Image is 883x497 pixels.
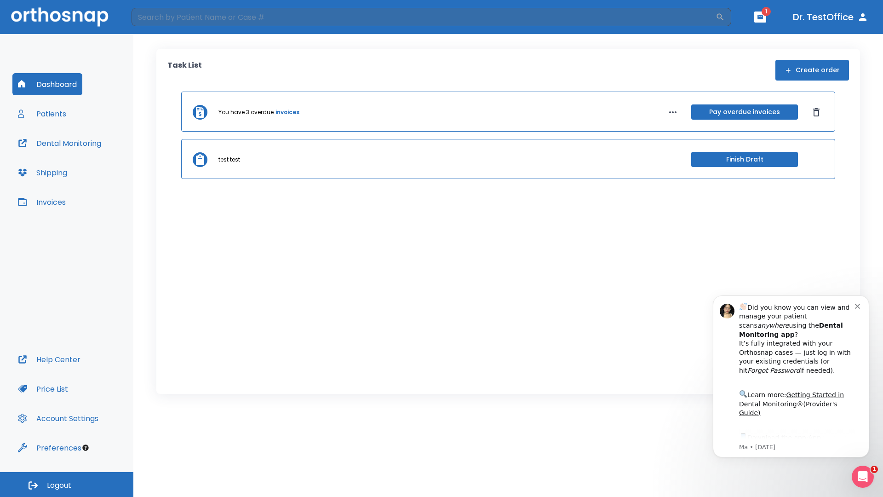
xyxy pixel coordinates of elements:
[218,108,274,116] p: You have 3 overdue
[12,191,71,213] button: Invoices
[12,437,87,459] button: Preferences
[12,103,72,125] button: Patients
[12,162,73,184] button: Shipping
[275,108,299,116] a: invoices
[132,8,716,26] input: Search by Patient Name or Case #
[11,7,109,26] img: Orthosnap
[852,466,874,488] iframe: Intercom live chat
[809,105,824,120] button: Dismiss
[691,152,798,167] button: Finish Draft
[691,104,798,120] button: Pay overdue invoices
[699,284,883,492] iframe: Intercom notifications message
[789,9,872,25] button: Dr. TestOffice
[762,7,771,16] span: 1
[12,348,86,370] button: Help Center
[12,407,104,429] button: Account Settings
[218,156,240,164] p: test test
[775,60,849,81] button: Create order
[167,60,202,81] p: Task List
[12,73,82,95] button: Dashboard
[81,444,90,452] div: Tooltip anchor
[12,132,107,154] button: Dental Monitoring
[47,480,71,491] span: Logout
[871,466,878,473] span: 1
[12,378,74,400] button: Price List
